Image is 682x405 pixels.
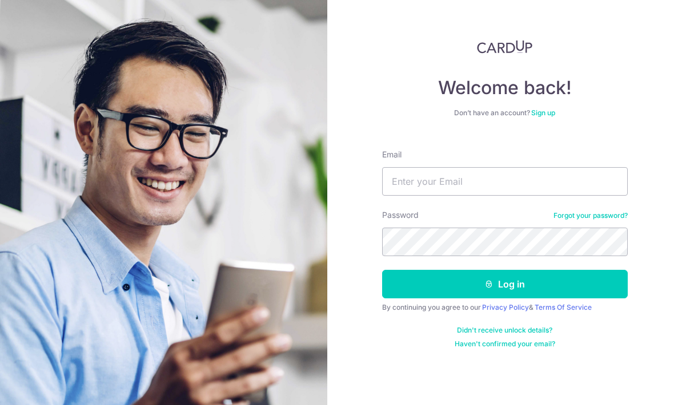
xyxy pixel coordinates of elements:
[477,40,533,54] img: CardUp Logo
[382,149,402,160] label: Email
[382,167,628,196] input: Enter your Email
[531,108,555,117] a: Sign up
[455,339,555,349] a: Haven't confirmed your email?
[457,326,552,335] a: Didn't receive unlock details?
[382,303,628,312] div: By continuing you agree to our &
[482,303,529,311] a: Privacy Policy
[382,76,628,99] h4: Welcome back!
[535,303,592,311] a: Terms Of Service
[382,209,419,221] label: Password
[382,270,628,298] button: Log in
[553,211,628,220] a: Forgot your password?
[382,108,628,118] div: Don’t have an account?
